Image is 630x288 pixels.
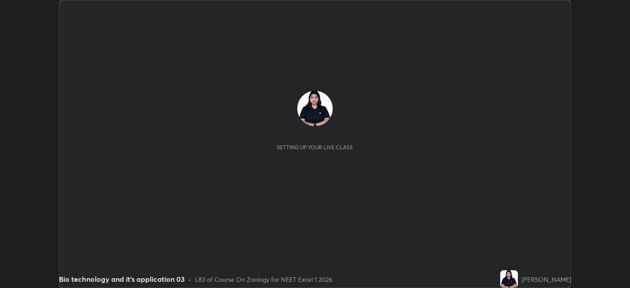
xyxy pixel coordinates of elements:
div: L83 of Course On Zoology for NEET Excel 1 2026 [195,275,332,284]
div: [PERSON_NAME] [521,275,571,284]
div: Setting up your live class [277,144,353,151]
img: 34b1a84fc98c431cacd8836922283a2e.jpg [500,270,518,288]
div: • [188,275,191,284]
img: 34b1a84fc98c431cacd8836922283a2e.jpg [297,91,333,126]
div: Bio technology and it's application 03 [59,274,185,284]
